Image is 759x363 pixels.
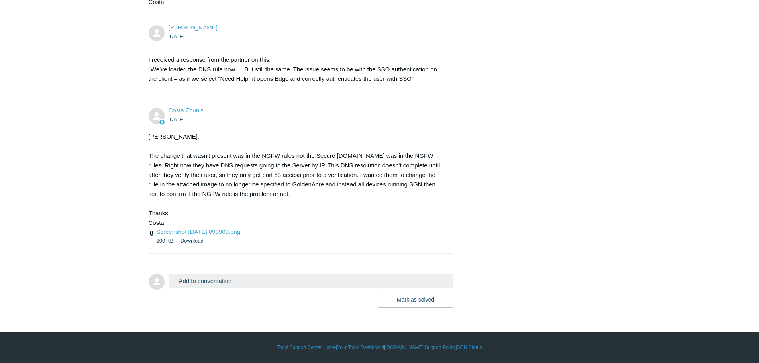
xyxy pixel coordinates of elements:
[425,344,455,351] a: Support Policy
[457,344,482,351] a: SGN Status
[149,132,446,228] div: [PERSON_NAME], The change that wasn't present was in the NGFW rules not the Secure [DOMAIN_NAME] ...
[169,24,218,31] a: [PERSON_NAME]
[277,344,336,351] a: Todyl Support Center Home
[157,238,179,244] span: 200 KB
[149,344,611,351] div: | | | |
[157,228,241,235] a: Screenshot [DATE] 093909.png
[169,274,454,288] button: Add to conversation
[385,344,424,351] a: [DOMAIN_NAME]
[169,116,185,122] time: 10/07/2025, 10:43
[180,238,204,244] a: Download
[337,344,384,351] a: Your Todyl Dashboard
[378,292,453,308] button: Mark as solved
[169,33,185,39] time: 10/07/2025, 09:41
[149,55,446,84] p: I received a response from the partner on this: "We’ve loaded the DNS rule now…. But still the sa...
[169,107,204,114] a: Costa Zounis
[169,24,218,31] span: Alex Hart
